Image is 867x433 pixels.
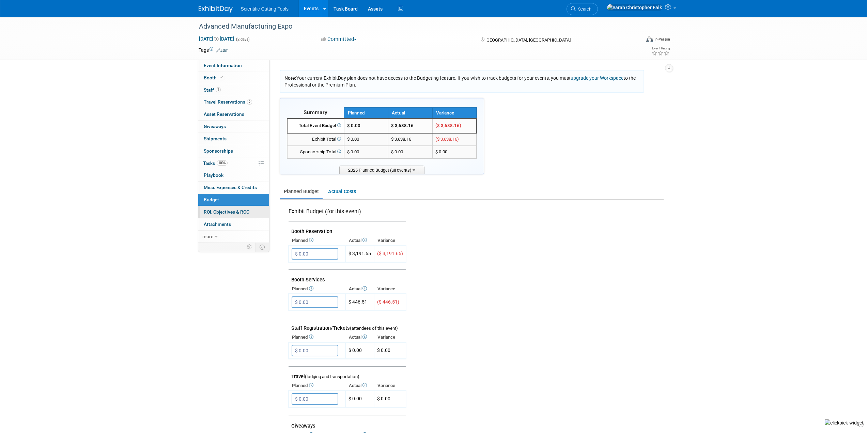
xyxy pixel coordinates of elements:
span: Sponsorships [204,148,233,154]
td: Toggle Event Tabs [255,243,269,251]
span: [DATE] [DATE] [199,36,234,42]
td: Personalize Event Tab Strip [244,243,256,251]
div: In-Person [654,37,670,42]
span: Event Information [204,63,242,68]
span: ($ 3,638.16) [435,137,459,142]
a: Playbook [198,169,269,181]
span: ($ 3,638.16) [435,123,461,128]
th: Actual [345,236,374,245]
td: $ 3,638.16 [388,133,432,146]
span: Giveaways [204,124,226,129]
th: Actual [345,381,374,390]
span: Search [576,6,591,12]
th: Variance [374,333,406,342]
span: ROI, Objectives & ROO [204,209,249,215]
span: Attachments [204,221,231,227]
span: 2025 Planned Budget (all events) [339,166,424,174]
a: more [198,231,269,243]
span: Note: [284,75,296,81]
span: $ 0.00 [377,396,390,401]
span: [GEOGRAPHIC_DATA], [GEOGRAPHIC_DATA] [485,37,571,43]
i: Booth reservation complete [220,76,223,79]
span: ($ 3,191.65) [377,251,403,256]
td: Tags [199,47,228,53]
a: Attachments [198,218,269,230]
button: Committed [319,36,359,43]
td: $ 0.00 [345,342,374,359]
a: Asset Reservations [198,108,269,120]
a: upgrade your Workspace [571,75,623,81]
span: Scientific Cutting Tools [241,6,289,12]
div: Sponsorship Total [290,149,341,155]
span: (attendees of this event) [350,326,398,331]
img: Sarah Christopher Falk [607,4,662,11]
th: Variance [374,381,406,390]
th: Planned [289,284,345,294]
div: Total Event Budget [290,123,341,129]
span: $ 0.00 [347,149,359,154]
th: Variance [374,236,406,245]
td: $ 3,638.16 [388,119,432,133]
th: Variance [432,107,477,119]
a: Shipments [198,133,269,145]
div: Event Format [600,35,670,46]
td: $ 446.51 [345,294,374,311]
a: Sponsorships [198,145,269,157]
span: 2 [247,99,252,105]
span: (2 days) [235,37,250,42]
a: Edit [216,48,228,53]
span: $ 0.00 [347,123,360,128]
span: Your current ExhibitDay plan does not have access to the Budgeting feature. If you wish to track ... [284,75,636,88]
span: 100% [217,160,228,166]
a: Travel Reservations2 [198,96,269,108]
a: Booth [198,72,269,84]
th: Actual [345,284,374,294]
img: ExhibitDay [199,6,233,13]
a: Misc. Expenses & Credits [198,182,269,194]
a: Search [567,3,598,15]
span: to [213,36,220,42]
span: (lodging and transportation) [305,374,359,379]
th: Planned [289,381,345,390]
span: Playbook [204,172,223,178]
img: Format-Inperson.png [646,36,653,42]
th: Planned [289,236,345,245]
td: $ 0.00 [388,146,432,158]
a: ROI, Objectives & ROO [198,206,269,218]
div: Event Rating [651,47,670,50]
span: Staff [204,87,221,93]
a: Giveaways [198,121,269,133]
th: Variance [374,284,406,294]
span: ($ 446.51) [377,299,399,305]
span: 1 [216,87,221,92]
a: Actual Costs [324,185,360,198]
span: Summary [304,109,327,115]
span: Booth [204,75,225,80]
a: Staff1 [198,84,269,96]
span: Misc. Expenses & Credits [204,185,257,190]
a: Event Information [198,60,269,72]
a: Planned Budget [280,185,323,198]
span: more [202,234,213,239]
th: Actual [345,333,374,342]
td: Staff Registration/Tickets [289,318,406,333]
span: $ 3,191.65 [349,251,371,256]
td: Booth Reservation [289,221,406,236]
span: $ 0.00 [347,137,359,142]
div: Advanced Manufacturing Expo [197,20,630,33]
th: Planned [344,107,388,119]
td: Giveaways [289,416,406,431]
span: Asset Reservations [204,111,244,117]
td: $ 0.00 [345,391,374,407]
span: Budget [204,197,219,202]
span: $ 0.00 [377,347,390,353]
td: Travel [289,367,406,381]
td: Booth Services [289,270,406,284]
a: Budget [198,194,269,206]
th: Actual [388,107,432,119]
div: Exhibit Budget (for this event) [289,208,403,219]
a: Tasks100% [198,157,269,169]
span: Shipments [204,136,227,141]
span: $ 0.00 [435,149,447,154]
span: Tasks [203,160,228,166]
